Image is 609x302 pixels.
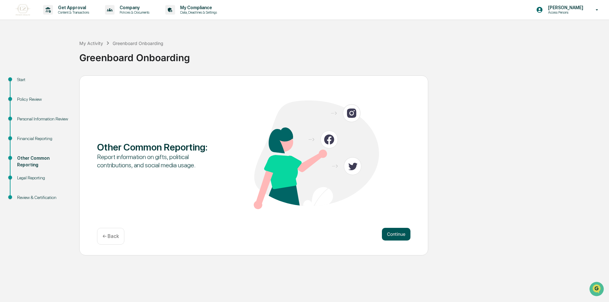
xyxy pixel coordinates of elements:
[52,80,79,86] span: Attestations
[113,41,163,46] div: Greenboard Onboarding
[16,29,105,35] input: Clear
[17,96,69,103] div: Policy Review
[6,48,18,60] img: 1746055101610-c473b297-6a78-478c-a979-82029cc54cd1
[543,5,586,10] p: [PERSON_NAME]
[115,10,153,15] p: Policies & Documents
[382,228,410,241] button: Continue
[17,175,69,181] div: Legal Reporting
[22,55,80,60] div: We're available if you need us!
[4,77,43,89] a: 🖐️Preclearance
[108,50,115,58] button: Start new chat
[53,5,92,10] p: Get Approval
[175,10,220,15] p: Data, Deadlines & Settings
[45,107,77,112] a: Powered byPylon
[115,5,153,10] p: Company
[17,194,69,201] div: Review & Certification
[63,107,77,112] span: Pylon
[17,155,69,168] div: Other Common Reporting
[6,80,11,86] div: 🖐️
[13,92,40,98] span: Data Lookup
[543,10,586,15] p: Access Persons
[6,13,115,23] p: How can we help?
[254,100,379,209] img: Other Common Reporting
[13,80,41,86] span: Preclearance
[6,93,11,98] div: 🔎
[79,47,606,63] div: Greenboard Onboarding
[17,135,69,142] div: Financial Reporting
[15,4,30,16] img: logo
[43,77,81,89] a: 🗄️Attestations
[4,89,43,101] a: 🔎Data Lookup
[17,76,69,83] div: Start
[175,5,220,10] p: My Compliance
[97,141,222,153] div: Other Common Reporting :
[22,48,104,55] div: Start new chat
[79,41,103,46] div: My Activity
[102,233,119,239] p: ← Back
[46,80,51,86] div: 🗄️
[589,281,606,298] iframe: Open customer support
[97,153,222,169] div: Report information on gifts, political contributions, and social media usage.
[53,10,92,15] p: Content & Transactions
[17,116,69,122] div: Personal Information Review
